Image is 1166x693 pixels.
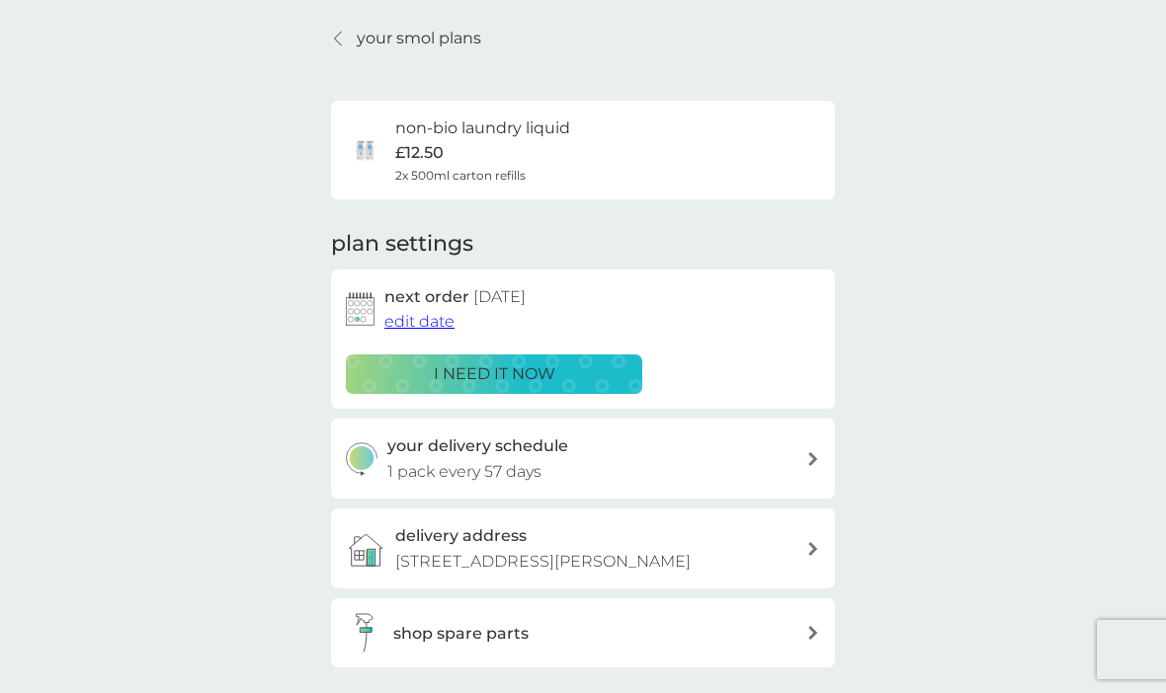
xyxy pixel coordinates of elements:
h3: delivery address [395,523,527,549]
button: i need it now [346,354,642,394]
button: shop spare parts [331,598,835,667]
button: edit date [384,309,455,335]
span: edit date [384,312,455,331]
p: your smol plans [357,26,481,51]
a: delivery address[STREET_ADDRESS][PERSON_NAME] [331,508,835,588]
img: non-bio laundry liquid [346,130,385,170]
h3: shop spare parts [393,621,529,647]
p: i need it now [434,361,555,387]
h2: next order [384,284,526,310]
span: [DATE] [473,287,526,306]
p: [STREET_ADDRESS][PERSON_NAME] [395,549,691,575]
span: 2x 500ml carton refills [395,166,526,185]
button: your delivery schedule1 pack every 57 days [331,419,835,499]
h6: non-bio laundry liquid [395,115,570,141]
p: 1 pack every 57 days [387,459,541,485]
a: your smol plans [331,26,481,51]
h3: your delivery schedule [387,433,568,459]
p: £12.50 [395,140,444,166]
h2: plan settings [331,229,473,260]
